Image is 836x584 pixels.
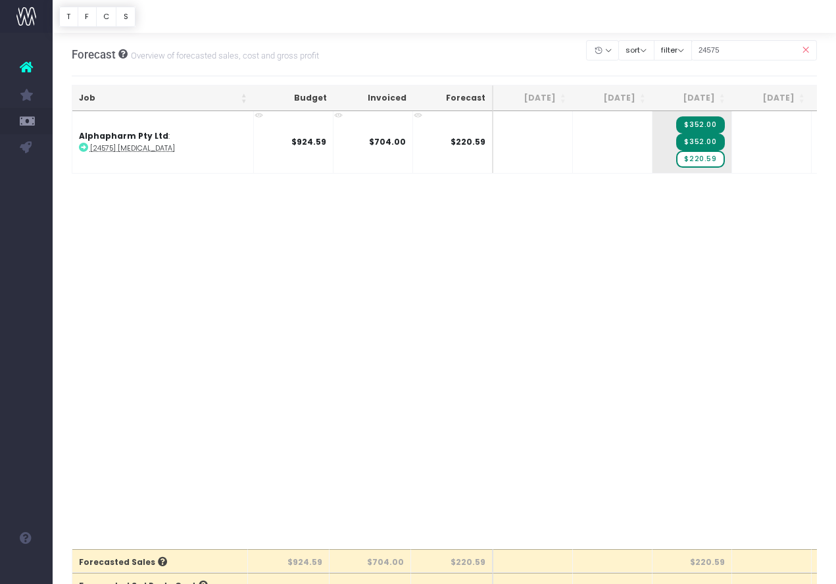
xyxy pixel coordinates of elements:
[72,111,254,173] td: :
[654,40,692,61] button: filter
[411,549,493,573] th: $220.59
[676,116,724,134] span: Streamtime Invoice: 71941 – [24575] Varenicline
[116,7,135,27] button: S
[79,130,168,141] strong: Alphapharm Pty Ltd
[652,85,732,111] th: Aug 25: activate to sort column ascending
[333,85,413,111] th: Invoiced
[573,85,652,111] th: Jul 25: activate to sort column ascending
[248,549,330,573] th: $924.59
[59,7,78,27] button: T
[96,7,117,27] button: C
[90,143,175,153] abbr: [24575] Varenicline
[618,40,654,61] button: sort
[652,549,732,573] th: $220.59
[732,85,812,111] th: Sep 25: activate to sort column ascending
[128,48,319,61] small: Overview of forecasted sales, cost and gross profit
[16,558,36,577] img: images/default_profile_image.png
[451,136,485,148] span: $220.59
[59,7,135,27] div: Vertical button group
[676,151,724,168] span: wayahead Sales Forecast Item
[291,136,326,147] strong: $924.59
[78,7,97,27] button: F
[254,85,333,111] th: Budget
[72,48,116,61] span: Forecast
[369,136,406,147] strong: $704.00
[493,85,573,111] th: Jun 25: activate to sort column ascending
[330,549,411,573] th: $704.00
[676,134,724,151] span: Streamtime Invoice: 71942 – [24575] Varenicline
[79,556,167,568] span: Forecasted Sales
[691,40,818,61] input: Search...
[413,85,493,111] th: Forecast
[72,85,254,111] th: Job: activate to sort column ascending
